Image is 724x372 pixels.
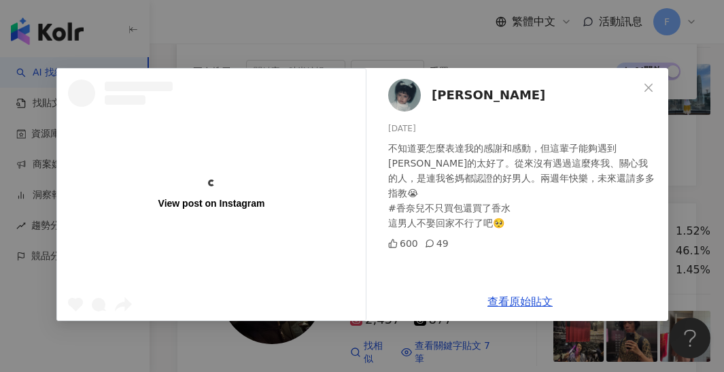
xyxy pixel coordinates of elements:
a: KOL Avatar[PERSON_NAME] [388,79,638,112]
div: 不知道要怎麼表達我的感謝和感動，但這輩子能夠遇到[PERSON_NAME]的太好了。從來沒有遇過這麼疼我、關心我的人，是連我爸媽都認證的好男人。兩週年快樂，未來還請多多指教😭 #香奈兒不只買包還... [388,141,657,231]
div: 49 [424,236,448,251]
div: View post on Instagram [158,197,264,209]
span: close [643,82,654,93]
div: [DATE] [388,122,657,135]
span: [PERSON_NAME] [432,86,545,105]
img: KOL Avatar [388,79,421,112]
button: Close [635,74,662,101]
a: View post on Instagram [57,69,366,320]
div: 600 [388,236,418,251]
a: 查看原始貼文 [487,295,553,308]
